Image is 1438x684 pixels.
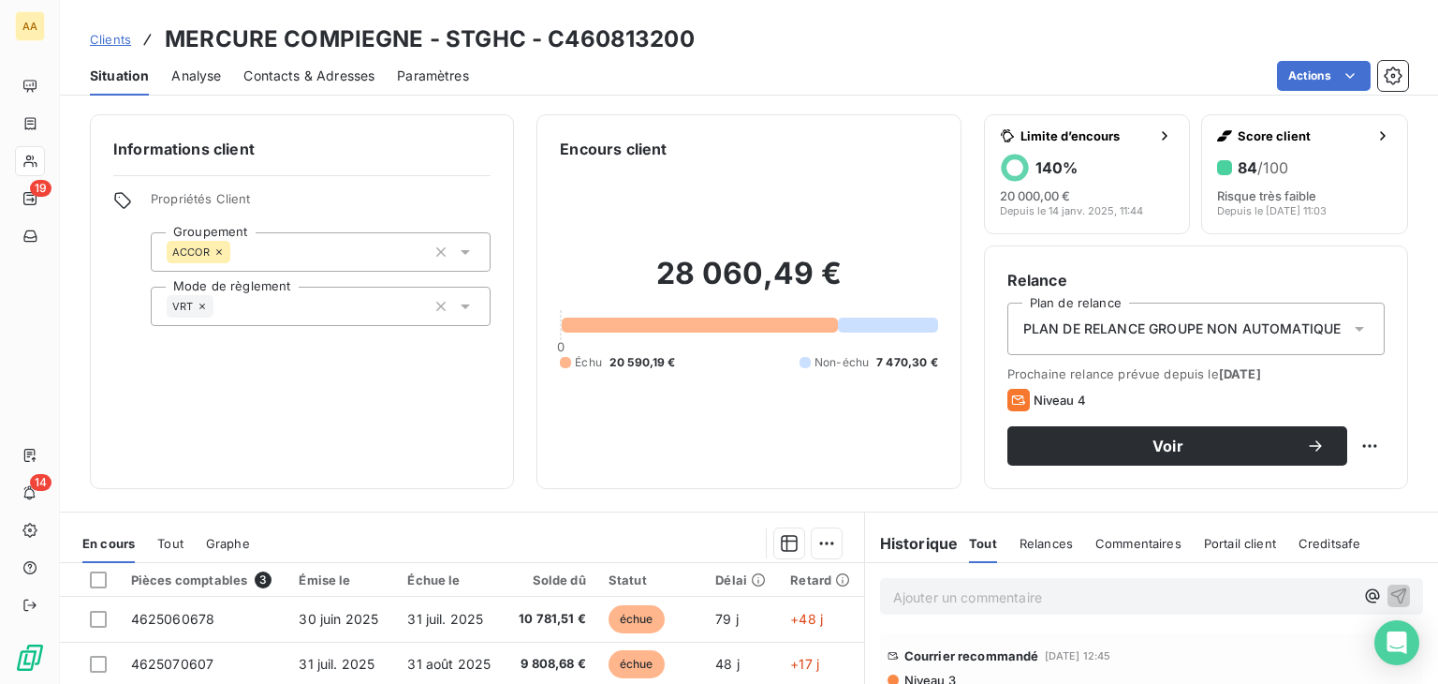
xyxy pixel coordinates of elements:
span: Niveau 4 [1034,393,1086,408]
span: Relances [1020,536,1073,551]
span: Situation [90,67,149,85]
div: Échue le [407,572,493,587]
span: Clients [90,32,131,47]
span: Analyse [171,67,221,85]
button: Voir [1007,426,1347,466]
span: 4625060678 [131,611,215,627]
span: 48 j [715,656,740,672]
h6: Informations client [113,138,491,160]
h3: MERCURE COMPIEGNE - STGHC - C460813200 [165,22,695,56]
span: Voir [1030,439,1306,454]
div: Statut [609,572,694,587]
span: Portail client [1204,536,1276,551]
div: Émise le [299,572,385,587]
span: 31 août 2025 [407,656,491,672]
span: Graphe [206,536,250,551]
input: Ajouter une valeur [213,298,228,315]
button: Score client84/100Risque très faibleDepuis le [DATE] 11:03 [1201,114,1408,234]
div: Open Intercom Messenger [1374,620,1419,665]
span: Échu [575,354,602,371]
h6: Relance [1007,269,1385,291]
span: 79 j [715,611,739,627]
div: Solde dû [516,572,585,587]
span: 20 590,19 € [609,354,676,371]
span: Tout [969,536,997,551]
span: ACCOR [172,246,210,258]
span: Propriétés Client [151,191,491,217]
span: [DATE] [1219,366,1261,381]
span: Score client [1238,128,1368,143]
span: 30 juin 2025 [299,611,378,627]
div: Délai [715,572,768,587]
h2: 28 060,49 € [560,255,937,311]
h6: 84 [1238,158,1288,177]
span: Commentaires [1095,536,1181,551]
span: 10 781,51 € [516,610,585,629]
span: 4625070607 [131,656,214,672]
span: 9 808,68 € [516,655,585,674]
span: /100 [1257,158,1288,177]
div: Pièces comptables [131,572,277,588]
span: 0 [557,339,565,354]
span: échue [609,650,665,678]
span: Contacts & Adresses [243,67,374,85]
div: AA [15,11,45,41]
span: 7 470,30 € [876,354,938,371]
input: Ajouter une valeur [230,244,245,260]
span: Risque très faible [1217,188,1316,203]
span: Prochaine relance prévue depuis le [1007,366,1385,381]
span: [DATE] 12:45 [1045,650,1111,662]
span: Paramètres [397,67,469,85]
span: PLAN DE RELANCE GROUPE NON AUTOMATIQUE [1023,320,1342,338]
span: 31 juil. 2025 [299,656,374,672]
span: Courrier recommandé [904,648,1039,663]
span: Non-échu [814,354,869,371]
h6: Encours client [560,138,667,160]
span: VRT [172,301,193,312]
span: En cours [82,536,135,551]
a: Clients [90,30,131,49]
div: Retard [790,572,852,587]
button: Limite d’encours140%20 000,00 €Depuis le 14 janv. 2025, 11:44 [984,114,1191,234]
button: Actions [1277,61,1371,91]
span: Limite d’encours [1020,128,1151,143]
img: Logo LeanPay [15,643,45,673]
span: Tout [157,536,183,551]
span: +48 j [790,611,823,627]
span: 31 juil. 2025 [407,611,483,627]
span: 19 [30,180,51,197]
span: +17 j [790,656,819,672]
h6: 140 % [1035,158,1078,177]
span: Creditsafe [1299,536,1361,551]
span: Depuis le [DATE] 11:03 [1217,205,1327,216]
span: 20 000,00 € [1000,188,1070,203]
span: 3 [255,572,271,588]
span: 14 [30,474,51,491]
span: échue [609,605,665,633]
h6: Historique [865,532,959,555]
